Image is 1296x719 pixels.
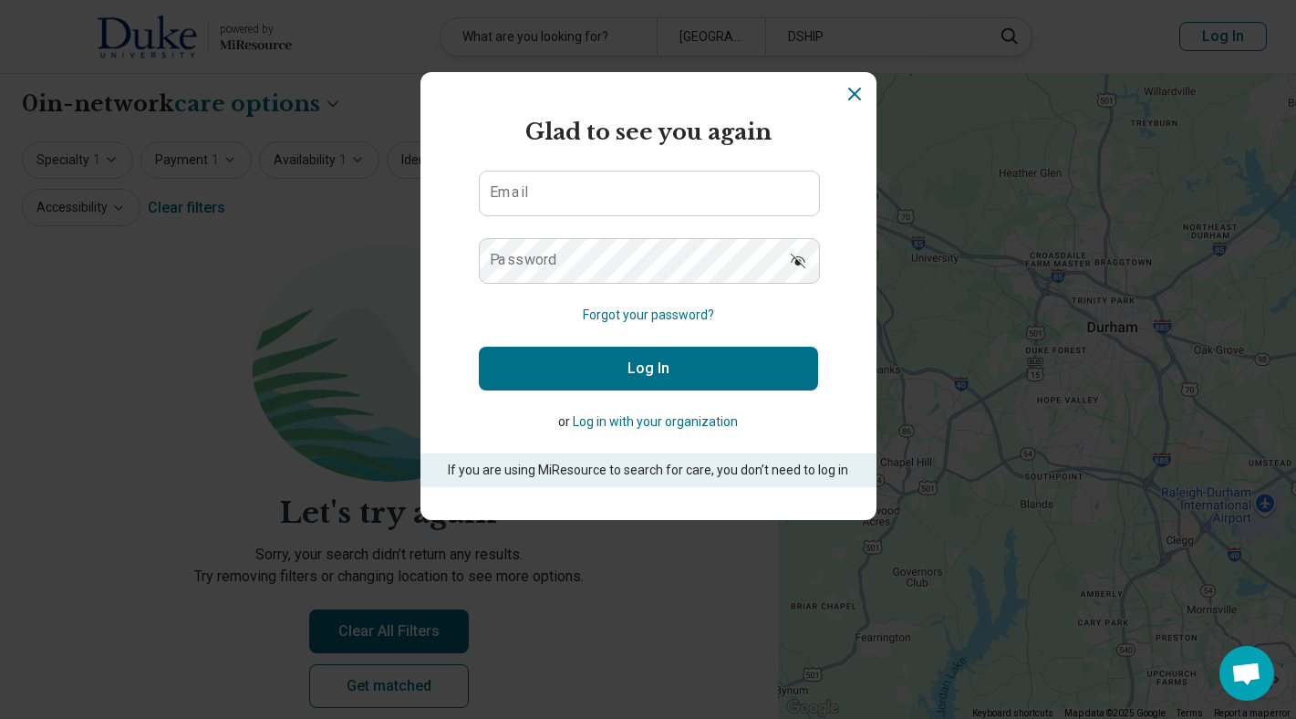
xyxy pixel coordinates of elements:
label: Email [490,185,528,200]
p: or [479,412,818,432]
button: Log In [479,347,818,391]
button: Show password [778,238,818,282]
h2: Glad to see you again [479,116,818,149]
button: Log in with your organization [573,412,738,432]
p: If you are using MiResource to search for care, you don’t need to log in [446,461,851,480]
button: Forgot your password? [583,306,714,325]
label: Password [490,253,557,267]
button: Dismiss [844,83,866,105]
section: Login Dialog [420,72,876,520]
